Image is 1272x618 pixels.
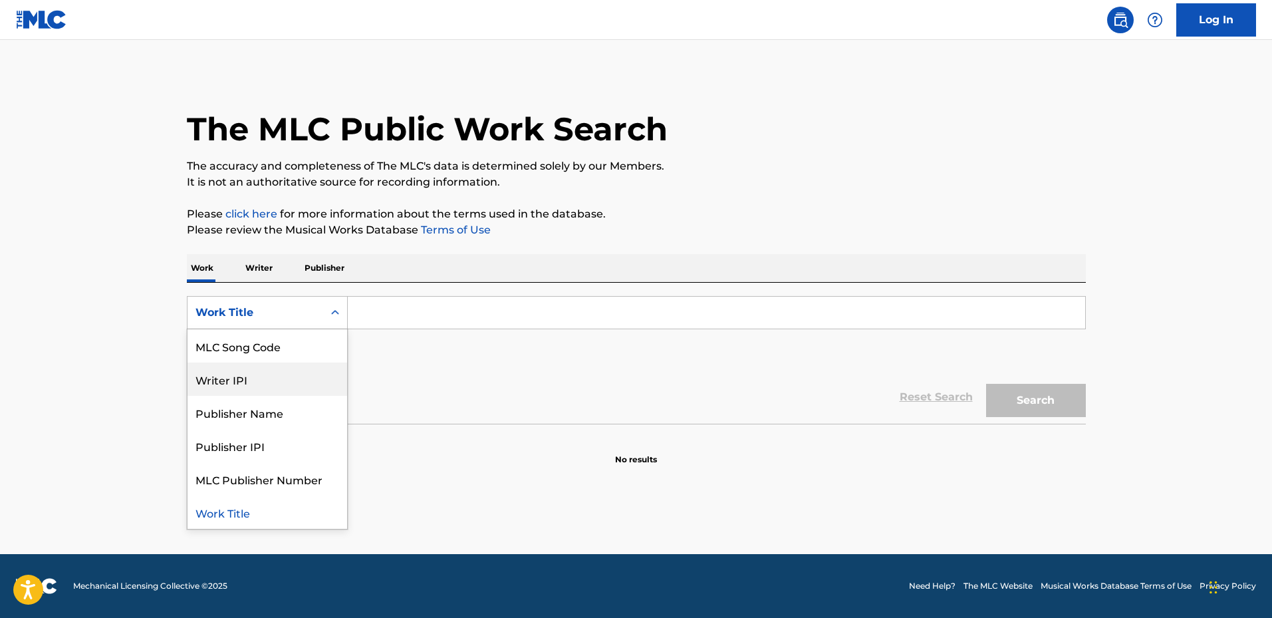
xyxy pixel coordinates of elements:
[1206,554,1272,618] iframe: Chat Widget
[241,254,277,282] p: Writer
[1107,7,1134,33] a: Public Search
[909,580,955,592] a: Need Help?
[188,496,347,529] div: Work Title
[1147,12,1163,28] img: help
[1112,12,1128,28] img: search
[188,396,347,429] div: Publisher Name
[188,429,347,462] div: Publisher IPI
[1041,580,1192,592] a: Musical Works Database Terms of Use
[187,174,1086,190] p: It is not an authoritative source for recording information.
[187,158,1086,174] p: The accuracy and completeness of The MLC's data is determined solely by our Members.
[963,580,1033,592] a: The MLC Website
[16,10,67,29] img: MLC Logo
[188,329,347,363] div: MLC Song Code
[187,206,1086,222] p: Please for more information about the terms used in the database.
[418,224,491,236] a: Terms of Use
[1209,567,1217,607] div: Drag
[225,208,277,220] a: click here
[16,578,57,594] img: logo
[187,109,668,149] h1: The MLC Public Work Search
[187,254,217,282] p: Work
[1142,7,1168,33] div: Help
[188,462,347,496] div: MLC Publisher Number
[1176,3,1256,37] a: Log In
[187,222,1086,238] p: Please review the Musical Works Database
[73,580,227,592] span: Mechanical Licensing Collective © 2025
[188,363,347,396] div: Writer IPI
[615,438,657,466] p: No results
[187,296,1086,424] form: Search Form
[195,305,315,321] div: Work Title
[301,254,348,282] p: Publisher
[1200,580,1256,592] a: Privacy Policy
